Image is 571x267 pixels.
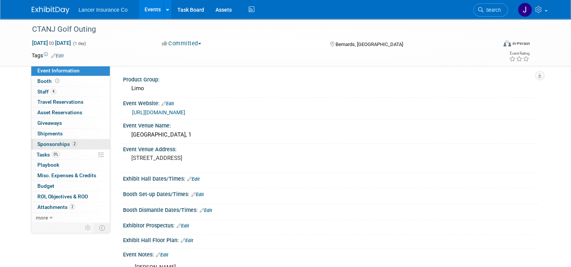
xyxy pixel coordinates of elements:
span: to [48,40,55,46]
span: more [36,215,48,221]
div: Product Group: [123,74,539,83]
span: Booth not reserved yet [54,78,61,84]
span: Lancer Insurance Co [78,7,128,13]
span: Event Information [37,68,80,74]
span: Tasks [37,152,60,158]
a: Edit [191,192,204,197]
div: Event Venue Address: [123,144,539,153]
a: Edit [51,53,64,58]
a: Asset Reservations [31,107,110,118]
div: Exhibitor Prospectus: [123,220,539,230]
div: Limo [129,83,534,94]
span: Playbook [37,162,59,168]
span: (1 day) [72,41,86,46]
a: Playbook [31,160,110,170]
span: 2 [69,204,75,210]
td: Personalize Event Tab Strip [82,223,95,233]
div: In-Person [512,41,530,46]
a: Edit [156,252,168,258]
a: Giveaways [31,118,110,128]
span: 2 [72,141,77,147]
a: Event Information [31,66,110,76]
span: Travel Reservations [37,99,83,105]
div: Booth Set-up Dates/Times: [123,189,539,198]
pre: [STREET_ADDRESS] [131,155,288,161]
span: 0% [52,152,60,157]
a: ROI, Objectives & ROO [31,192,110,202]
a: more [31,213,110,223]
a: Edit [200,208,212,213]
div: Event Notes: [123,249,539,259]
a: Shipments [31,129,110,139]
td: Tags [32,52,64,59]
img: Format-Inperson.png [503,40,511,46]
a: Edit [162,101,174,106]
a: Travel Reservations [31,97,110,107]
span: [DATE] [DATE] [32,40,71,46]
span: Sponsorships [37,141,77,147]
img: Jimmy Navarro [518,3,532,17]
span: Budget [37,183,54,189]
span: Shipments [37,130,63,137]
a: Edit [181,238,193,243]
a: Misc. Expenses & Credits [31,170,110,181]
div: Event Website: [123,98,539,107]
span: 4 [51,89,56,94]
div: CTANJ Golf Outing [29,23,488,36]
img: ExhibitDay [32,6,69,14]
a: Staff4 [31,87,110,97]
a: Tasks0% [31,150,110,160]
a: Edit [187,176,200,182]
div: Event Venue Name: [123,120,539,129]
span: Giveaways [37,120,62,126]
div: [GEOGRAPHIC_DATA], 1 [129,129,534,141]
span: Staff [37,89,56,95]
button: Committed [159,40,204,48]
span: Bernards, [GEOGRAPHIC_DATA] [336,41,403,47]
span: ROI, Objectives & ROO [37,193,88,199]
a: Sponsorships2 [31,139,110,149]
a: Search [473,3,508,17]
div: Event Rating [509,52,529,55]
a: Booth [31,76,110,86]
span: Booth [37,78,61,84]
span: Attachments [37,204,75,210]
div: Exhibit Hall Dates/Times: [123,173,539,183]
a: Attachments2 [31,202,110,212]
td: Toggle Event Tabs [95,223,110,233]
span: Misc. Expenses & Credits [37,172,96,178]
div: Booth Dismantle Dates/Times: [123,204,539,214]
span: Asset Reservations [37,109,82,115]
div: Event Format [456,39,530,51]
a: Budget [31,181,110,191]
div: Exhibit Hall Floor Plan: [123,235,539,244]
span: Search [483,7,501,13]
a: [URL][DOMAIN_NAME] [132,109,185,115]
a: Edit [177,223,189,229]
